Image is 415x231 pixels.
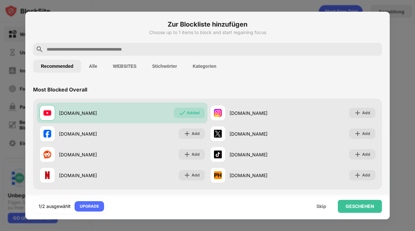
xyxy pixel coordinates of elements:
[316,204,326,209] div: Skip
[362,151,370,158] div: Add
[230,110,293,116] div: [DOMAIN_NAME]
[43,130,51,138] img: favicons
[192,172,200,178] div: Add
[346,204,374,209] div: GESCHEHEN
[214,171,222,179] img: favicons
[80,203,99,210] div: UPGRADE
[214,130,222,138] img: favicons
[214,109,222,117] img: favicons
[59,130,122,137] div: [DOMAIN_NAME]
[43,171,51,179] img: favicons
[362,110,370,116] div: Add
[59,172,122,179] div: [DOMAIN_NAME]
[192,151,200,158] div: Add
[33,19,382,29] h6: Zur Blockliste hinzufügen
[192,130,200,137] div: Add
[185,60,224,73] button: Kategorien
[33,60,81,73] button: Recommended
[81,60,105,73] button: Alle
[362,130,370,137] div: Add
[362,172,370,178] div: Add
[59,151,122,158] div: [DOMAIN_NAME]
[43,151,51,158] img: favicons
[230,172,293,179] div: [DOMAIN_NAME]
[39,203,71,210] div: 1/2 ausgewählt
[43,109,51,117] img: favicons
[59,110,122,116] div: [DOMAIN_NAME]
[214,151,222,158] img: favicons
[33,86,87,93] div: Most Blocked Overall
[230,151,293,158] div: [DOMAIN_NAME]
[230,130,293,137] div: [DOMAIN_NAME]
[144,60,185,73] button: Stichwörter
[105,60,144,73] button: WEBSITES
[36,45,43,53] img: search.svg
[33,30,382,35] div: Choose up to 1 items to block and start regaining focus
[187,110,200,116] div: Added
